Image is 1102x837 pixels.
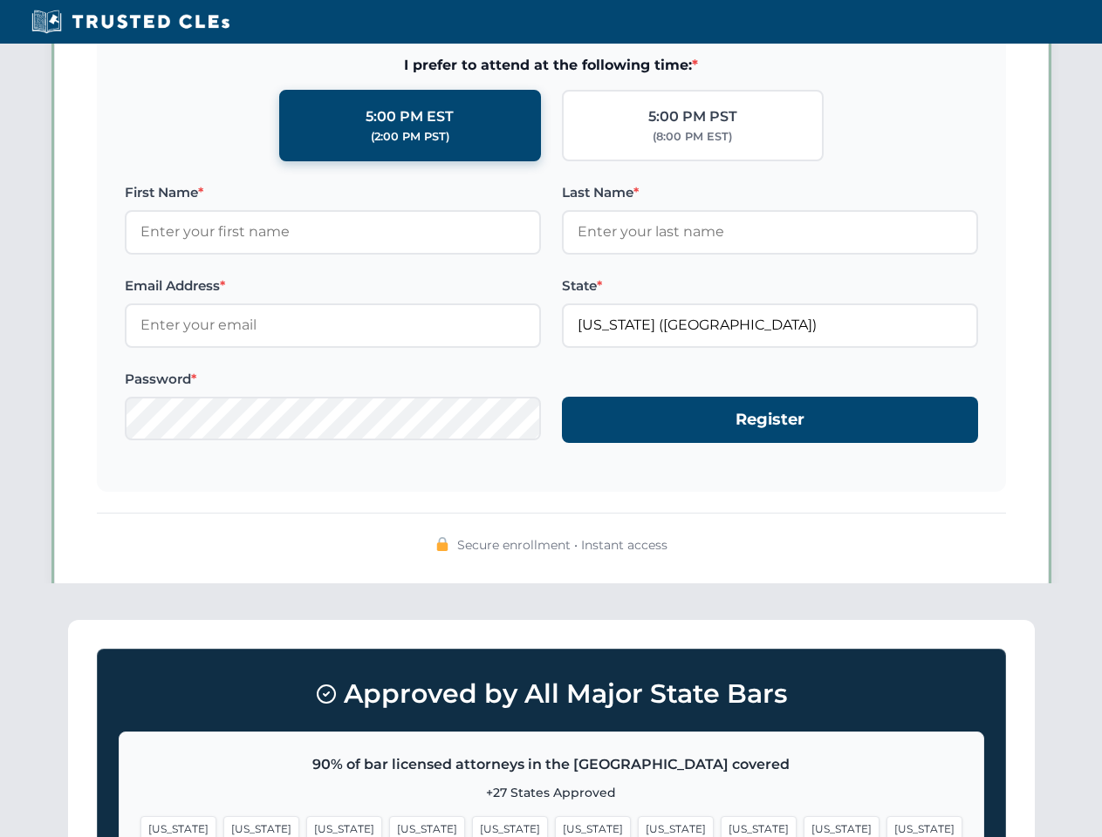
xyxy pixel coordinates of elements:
[125,276,541,296] label: Email Address
[119,670,984,718] h3: Approved by All Major State Bars
[125,54,978,77] span: I prefer to attend at the following time:
[562,276,978,296] label: State
[371,128,449,146] div: (2:00 PM PST)
[435,537,449,551] img: 🔒
[366,105,454,128] div: 5:00 PM EST
[562,397,978,443] button: Register
[562,210,978,254] input: Enter your last name
[457,535,667,555] span: Secure enrollment • Instant access
[140,783,962,802] p: +27 States Approved
[653,128,732,146] div: (8:00 PM EST)
[125,369,541,390] label: Password
[562,303,978,347] input: Florida (FL)
[648,105,737,128] div: 5:00 PM PST
[125,182,541,203] label: First Name
[125,303,541,347] input: Enter your email
[125,210,541,254] input: Enter your first name
[26,9,235,35] img: Trusted CLEs
[140,753,962,776] p: 90% of bar licensed attorneys in the [GEOGRAPHIC_DATA] covered
[562,182,978,203] label: Last Name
